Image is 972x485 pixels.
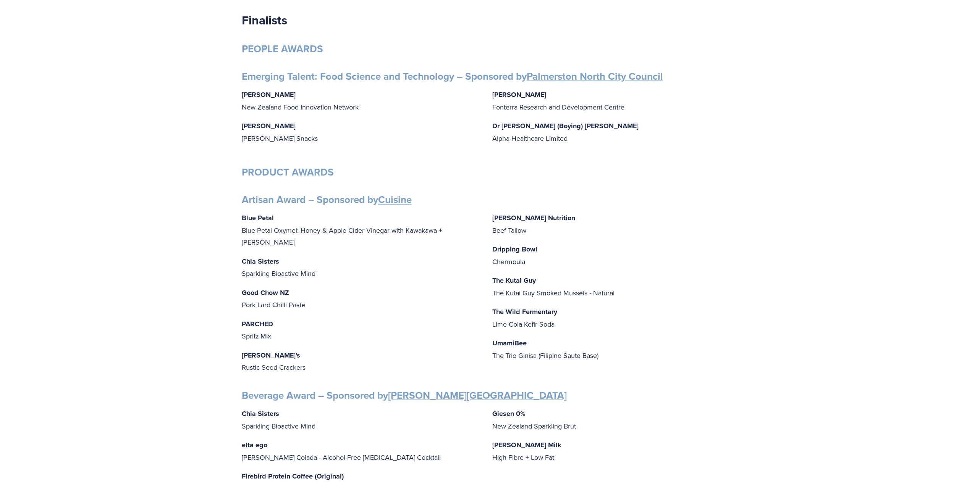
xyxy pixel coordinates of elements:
p: Chermoula [492,243,731,267]
strong: Finalists [242,11,287,29]
strong: Good Chow NZ [242,288,289,298]
p: Fonterra Research and Development Centre [492,89,731,113]
a: Cuisine [378,192,412,207]
p: Sparkling Bioactive Mind [242,408,480,432]
strong: Chia Sisters [242,409,279,419]
strong: Chia Sisters [242,256,279,266]
p: Sparkling Bioactive Mind [242,255,480,280]
p: New Zealand Food Innovation Network [242,89,480,113]
strong: [PERSON_NAME] [242,121,296,131]
strong: UmamiBee [492,338,527,348]
p: Spritz Mix [242,318,480,342]
strong: [PERSON_NAME] Milk [492,440,561,450]
strong: Giesen 0% [492,409,526,419]
p: The Kutai Guy Smoked Mussels - Natural [492,274,731,299]
a: Palmerston North City Council [527,69,663,84]
strong: Dr [PERSON_NAME] (Boying) [PERSON_NAME] [492,121,639,131]
p: High Fibre + Low Fat [492,439,731,463]
p: Beef Tallow [492,212,731,236]
strong: Emerging Talent: Food Science and Technology – Sponsored by [242,69,663,84]
strong: Firebird Protein Coffee (Original) [242,471,344,481]
p: The Trio Ginisa (Filipino Saute Base) [492,337,731,361]
strong: Blue Petal [242,213,274,223]
strong: [PERSON_NAME] [492,90,546,100]
strong: The Kutai Guy [492,276,536,285]
p: [PERSON_NAME] Colada - Alcohol-Free [MEDICAL_DATA] Cocktail [242,439,480,463]
p: Lime Cola Kefir Soda [492,306,731,330]
strong: elta ego [242,440,267,450]
strong: Artisan Award – Sponsored by [242,192,412,207]
p: Pork Lard Chilli Paste [242,287,480,311]
strong: [PERSON_NAME] Nutrition [492,213,575,223]
p: New Zealand Sparkling Brut [492,408,731,432]
p: Blue Petal Oxymel: Honey & Apple Cider Vinegar with Kawakawa + [PERSON_NAME] [242,212,480,248]
strong: Beverage Award – Sponsored by [242,388,567,403]
strong: Dripping Bowl [492,244,537,254]
strong: [PERSON_NAME]'s [242,350,300,360]
strong: [PERSON_NAME] [242,90,296,100]
p: Rustic Seed Crackers [242,349,480,374]
strong: PEOPLE AWARDS [242,42,323,56]
strong: PRODUCT AWARDS [242,165,334,179]
a: [PERSON_NAME][GEOGRAPHIC_DATA] [388,388,567,403]
p: [PERSON_NAME] Snacks [242,120,480,144]
p: Alpha Healthcare Limited [492,120,731,144]
strong: PARCHED [242,319,273,329]
strong: The Wild Fermentary [492,307,557,317]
